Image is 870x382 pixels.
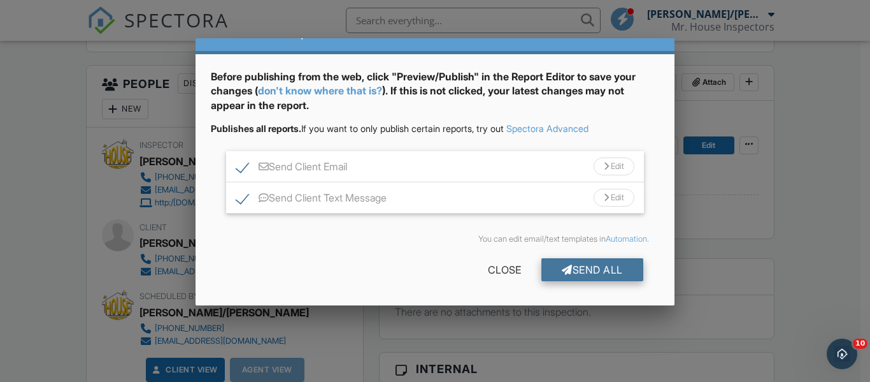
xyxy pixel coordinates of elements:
[594,158,634,175] div: Edit
[211,123,301,134] strong: Publishes all reports.
[236,161,347,177] label: Send Client Email
[827,339,857,369] iframe: Intercom live chat
[506,123,588,134] a: Spectora Advanced
[221,234,648,244] div: You can edit email/text templates in .
[467,258,541,281] div: Close
[606,234,647,244] a: Automation
[211,70,659,122] div: Before publishing from the web, click "Preview/Publish" in the Report Editor to save your changes...
[258,84,382,97] a: don't know where that is?
[236,192,387,208] label: Send Client Text Message
[211,123,504,134] span: If you want to only publish certain reports, try out
[853,339,867,349] span: 10
[594,189,634,207] div: Edit
[541,258,643,281] div: Send All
